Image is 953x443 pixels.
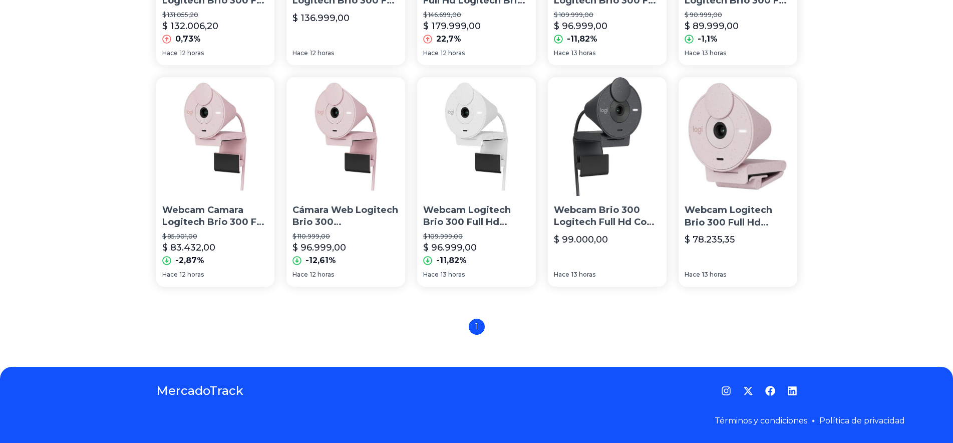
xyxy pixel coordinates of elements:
a: Twitter [743,386,753,396]
p: $ 90.999,00 [685,11,791,19]
p: -1,1% [698,33,718,45]
span: 13 horas [571,271,595,279]
p: 22,7% [436,33,461,45]
span: 12 horas [180,271,204,279]
img: Webcam Logitech Brio 300 Full Hd Rosa [679,77,797,196]
a: Cámara Web Logitech Brio 300 Rosa 1Cámara Web Logitech Brio 300 [PERSON_NAME] 1$ 110.999,00$ 96.9... [286,77,405,287]
p: $ 110.999,00 [292,233,399,241]
img: Webcam Camara Logitech Brio 300 Full Hd Con Microfono Integr [156,77,275,196]
a: LinkedIn [787,386,797,396]
span: 12 horas [441,49,465,57]
p: $ 136.999,00 [292,11,350,25]
a: Instagram [721,386,731,396]
img: Webcam Brio 300 Logitech Full Hd Con Microfono Integrado Color Negro [548,77,667,196]
span: 12 horas [310,271,334,279]
p: $ 109.999,00 [423,233,530,241]
img: Cámara Web Logitech Brio 300 Rosa 1 [286,77,405,196]
span: Hace [554,49,569,57]
a: Política de privacidad [819,416,905,425]
span: 13 horas [702,49,726,57]
p: Cámara Web Logitech Brio 300 [PERSON_NAME] 1 [292,204,399,229]
a: Términos y condiciones [715,416,807,425]
span: Hace [685,49,700,57]
span: 12 horas [310,49,334,57]
p: $ 96.999,00 [423,241,477,255]
p: $ 146.699,00 [423,11,530,19]
span: Hace [554,271,569,279]
span: 13 horas [571,49,595,57]
p: $ 131.055,20 [162,11,269,19]
span: Hace [423,49,439,57]
p: -11,82% [567,33,597,45]
p: $ 96.999,00 [292,241,346,255]
p: $ 96.999,00 [554,19,607,33]
a: Webcam Camara Logitech Brio 300 Full Hd Con Microfono IntegrWebcam Camara Logitech Brio 300 Full ... [156,77,275,287]
p: $ 179.999,00 [423,19,481,33]
p: Webcam Logitech Brio 300 Full Hd White Color [PERSON_NAME] [423,204,530,229]
span: Hace [292,271,308,279]
p: $ 89.999,00 [685,19,739,33]
img: Webcam Logitech Brio 300 Full Hd White Color Blanco [417,77,536,196]
p: $ 83.432,00 [162,241,215,255]
span: Hace [162,49,178,57]
span: 12 horas [180,49,204,57]
p: $ 109.999,00 [554,11,661,19]
p: $ 132.006,20 [162,19,218,33]
a: Webcam Logitech Brio 300 Full Hd White Color BlancoWebcam Logitech Brio 300 Full Hd White Color [... [417,77,536,287]
p: Webcam Logitech Brio 300 Full Hd [PERSON_NAME] [685,204,791,229]
span: Hace [162,271,178,279]
p: $ 78.235,35 [685,233,735,247]
p: $ 99.000,00 [554,233,608,247]
a: Facebook [765,386,775,396]
p: 0,73% [175,33,201,45]
span: Hace [685,271,700,279]
p: -12,61% [305,255,336,267]
a: Webcam Brio 300 Logitech Full Hd Con Microfono Integrado Color NegroWebcam Brio 300 Logitech Full... [548,77,667,287]
p: -11,82% [436,255,467,267]
p: Webcam Brio 300 Logitech Full Hd Con Microfono Integrado Color Negro [554,204,661,229]
span: Hace [292,49,308,57]
p: $ 85.901,00 [162,233,269,241]
a: MercadoTrack [156,383,243,399]
p: -2,87% [175,255,204,267]
span: 13 horas [702,271,726,279]
span: 13 horas [441,271,465,279]
p: Webcam Camara Logitech Brio 300 Full Hd Con Microfono Integr [162,204,269,229]
a: Webcam Logitech Brio 300 Full Hd RosaWebcam Logitech Brio 300 Full Hd [PERSON_NAME]$ 78.235,35Hac... [679,77,797,287]
span: Hace [423,271,439,279]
